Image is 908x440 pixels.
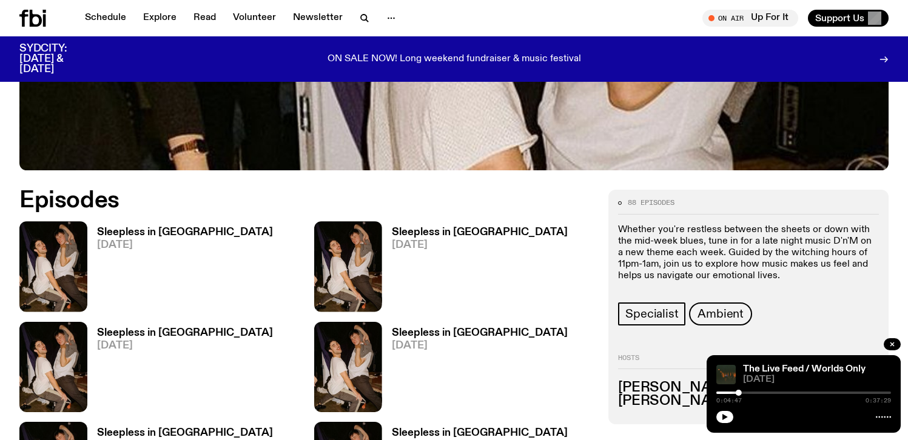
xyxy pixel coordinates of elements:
[19,221,87,312] img: Marcus Whale is on the left, bent to his knees and arching back with a gleeful look his face He i...
[87,328,273,412] a: Sleepless in [GEOGRAPHIC_DATA][DATE]
[328,54,581,65] p: ON SALE NOW! Long weekend fundraiser & music festival
[97,240,273,250] span: [DATE]
[392,428,568,438] h3: Sleepless in [GEOGRAPHIC_DATA]
[618,302,685,325] a: Specialist
[226,10,283,27] a: Volunteer
[618,381,879,395] h3: [PERSON_NAME]
[19,44,97,75] h3: SYDCITY: [DATE] & [DATE]
[689,302,752,325] a: Ambient
[618,395,879,408] h3: [PERSON_NAME]
[382,328,568,412] a: Sleepless in [GEOGRAPHIC_DATA][DATE]
[618,224,879,282] p: Whether you're restless between the sheets or down with the mid-week blues, tune in for a late ni...
[186,10,223,27] a: Read
[866,398,891,404] span: 0:37:29
[625,307,678,321] span: Specialist
[743,364,866,374] a: The Live Feed / Worlds Only
[815,13,864,24] span: Support Us
[392,328,568,338] h3: Sleepless in [GEOGRAPHIC_DATA]
[78,10,133,27] a: Schedule
[808,10,889,27] button: Support Us
[314,322,382,412] img: Marcus Whale is on the left, bent to his knees and arching back with a gleeful look his face He i...
[618,355,879,369] h2: Hosts
[743,375,891,384] span: [DATE]
[698,307,744,321] span: Ambient
[392,227,568,238] h3: Sleepless in [GEOGRAPHIC_DATA]
[136,10,184,27] a: Explore
[97,227,273,238] h3: Sleepless in [GEOGRAPHIC_DATA]
[702,10,798,27] button: On AirUp For It
[87,227,273,312] a: Sleepless in [GEOGRAPHIC_DATA][DATE]
[382,227,568,312] a: Sleepless in [GEOGRAPHIC_DATA][DATE]
[628,199,674,206] span: 88 episodes
[392,341,568,351] span: [DATE]
[286,10,350,27] a: Newsletter
[314,221,382,312] img: Marcus Whale is on the left, bent to his knees and arching back with a gleeful look his face He i...
[716,365,736,384] img: A grainy film image of shadowy band figures on stage, with red light behind them
[97,428,273,438] h3: Sleepless in [GEOGRAPHIC_DATA]
[392,240,568,250] span: [DATE]
[97,328,273,338] h3: Sleepless in [GEOGRAPHIC_DATA]
[19,190,594,212] h2: Episodes
[716,398,742,404] span: 0:04:47
[97,341,273,351] span: [DATE]
[19,322,87,412] img: Marcus Whale is on the left, bent to his knees and arching back with a gleeful look his face He i...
